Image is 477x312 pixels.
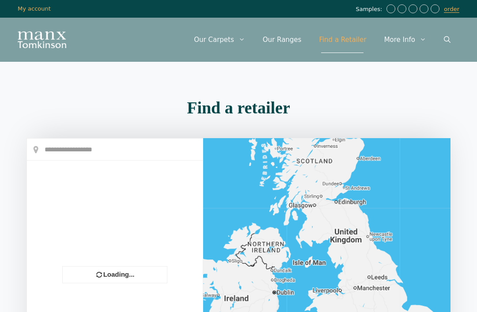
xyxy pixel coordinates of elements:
a: More Info [375,26,435,53]
nav: Primary [185,26,459,53]
a: order [444,6,459,13]
span: Samples: [356,6,384,13]
a: Find a Retailer [310,26,375,53]
img: Manx Tomkinson [18,31,66,48]
a: Open Search Bar [435,26,459,53]
div: Loading... [62,266,168,283]
a: My account [18,5,51,12]
a: Our Carpets [185,26,254,53]
a: Our Ranges [254,26,310,53]
h2: Find a retailer [4,99,473,116]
